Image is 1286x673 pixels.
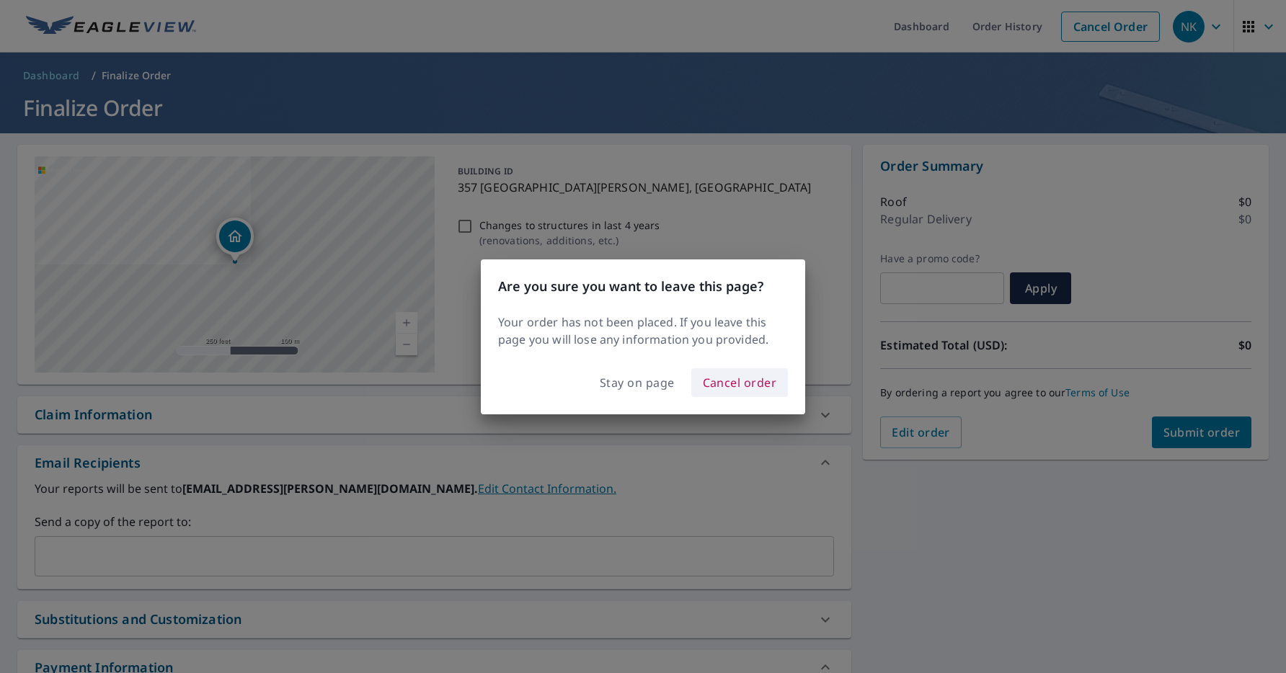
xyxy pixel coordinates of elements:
[589,369,686,396] button: Stay on page
[691,368,789,397] button: Cancel order
[498,277,788,296] h3: Are you sure you want to leave this page?
[703,373,777,393] span: Cancel order
[600,373,675,393] span: Stay on page
[498,313,788,348] p: Your order has not been placed. If you leave this page you will lose any information you provided.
